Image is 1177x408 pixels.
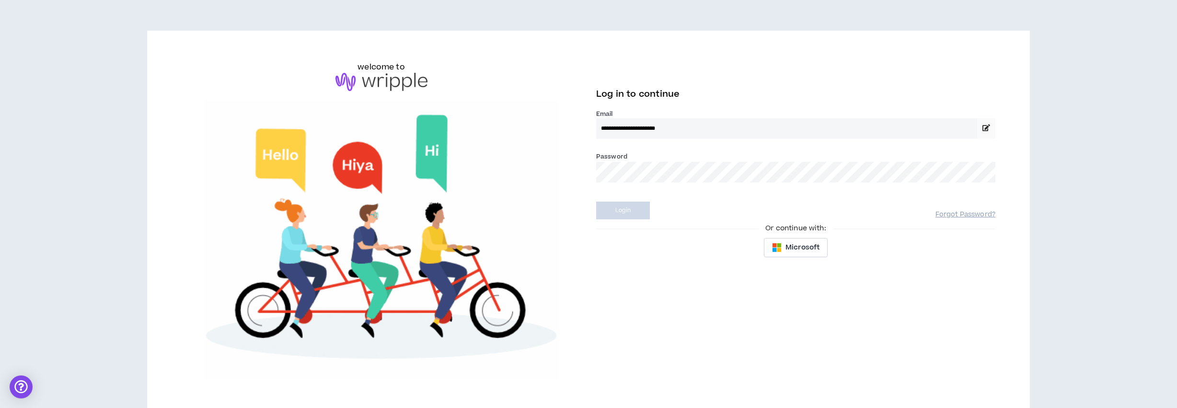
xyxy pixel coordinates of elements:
button: Microsoft [764,238,828,257]
div: Open Intercom Messenger [10,375,33,398]
label: Password [596,152,627,161]
img: Welcome to Wripple [182,101,581,380]
span: Log in to continue [596,88,680,100]
button: Login [596,202,650,219]
a: Forgot Password? [935,210,995,219]
span: Or continue with: [759,223,832,234]
h6: welcome to [358,61,405,73]
span: Microsoft [785,242,819,253]
img: logo-brand.png [335,73,427,91]
label: Email [596,110,995,118]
